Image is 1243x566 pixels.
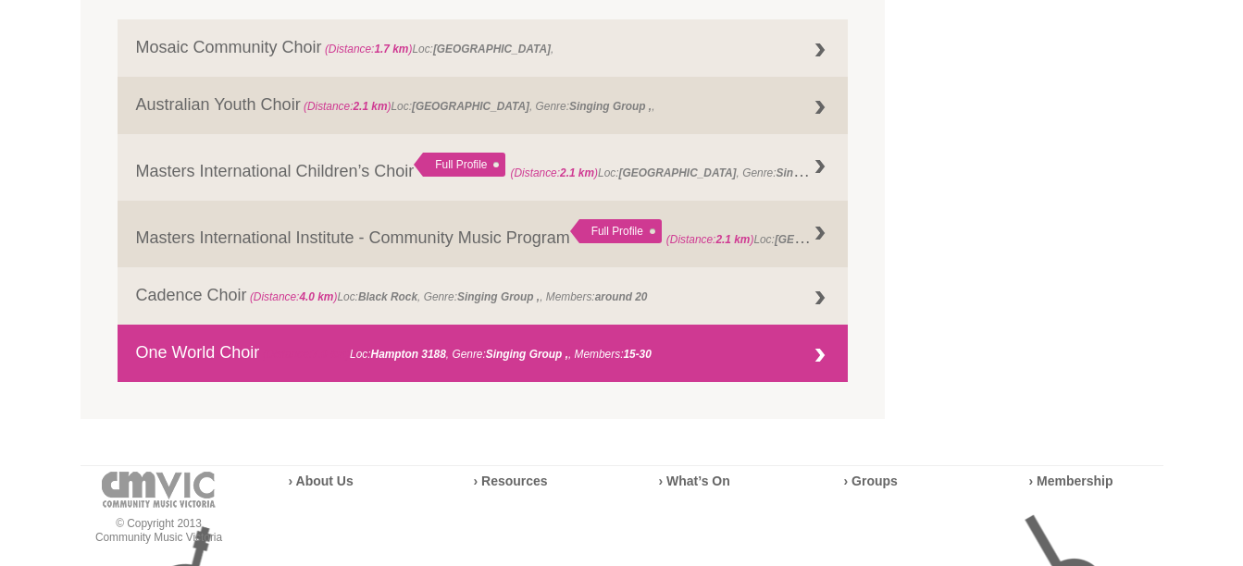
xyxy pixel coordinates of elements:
div: Full Profile [570,219,662,243]
a: › What’s On [659,474,730,488]
a: › Membership [1029,474,1113,488]
strong: 4.0 km [299,290,333,303]
strong: Singing Group , [457,290,540,303]
span: (Distance: ) [325,43,413,55]
span: Loc: , Genre: , [301,100,655,113]
strong: 2.1 km [353,100,387,113]
strong: [GEOGRAPHIC_DATA] [619,166,737,179]
span: Loc: , [322,43,554,55]
span: (Distance: ) [250,290,338,303]
div: Full Profile [414,153,505,177]
span: (Distance: ) [304,100,392,113]
strong: Black Rock [358,290,417,303]
strong: [GEOGRAPHIC_DATA] [433,43,551,55]
a: Mosaic Community Choir (Distance:1.7 km)Loc:[GEOGRAPHIC_DATA], [118,19,849,77]
a: Masters International Children’s Choir Full Profile (Distance:2.1 km)Loc:[GEOGRAPHIC_DATA], Genre... [118,134,849,201]
a: Cadence Choir (Distance:4.0 km)Loc:Black Rock, Genre:Singing Group ,, Members:around 20 [118,267,849,325]
a: Masters International Institute - Community Music Program Full Profile (Distance:2.1 km)Loc:[GEOG... [118,201,849,267]
strong: around 20 [595,290,648,303]
a: Australian Youth Choir (Distance:2.1 km)Loc:[GEOGRAPHIC_DATA], Genre:Singing Group ,, [118,77,849,134]
span: (Distance: ) [263,348,351,361]
img: cmvic-logo-footer.png [102,472,216,508]
strong: [GEOGRAPHIC_DATA] [412,100,529,113]
a: One World Choir (Distance:7.0 km)Loc:Hampton 3188, Genre:Singing Group ,, Members:15-30 [118,325,849,382]
strong: 7.0 km [312,348,346,361]
strong: 2.1 km [560,166,594,179]
p: © Copyright 2013 Community Music Victoria [81,517,238,545]
strong: 2.1 km [715,233,750,246]
strong: 15-30 [623,348,651,361]
strong: Hampton 3188 [371,348,446,361]
span: (Distance: ) [666,233,754,246]
span: Loc: , Genre: , Members: [511,162,943,180]
span: Loc: , Genre: , Members: [247,290,648,303]
strong: Singing Group , [486,348,568,361]
strong: [GEOGRAPHIC_DATA] [775,228,892,247]
a: › Groups [844,474,898,488]
strong: Singing Group , [569,100,652,113]
a: › About Us [289,474,354,488]
span: (Distance: ) [511,166,599,179]
a: › Resources [474,474,548,488]
span: Loc: , Genre: , Members: [259,348,652,361]
span: Loc: , Genre: , [666,228,993,247]
strong: Singing Group , [777,162,859,180]
strong: 1.7 km [374,43,408,55]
